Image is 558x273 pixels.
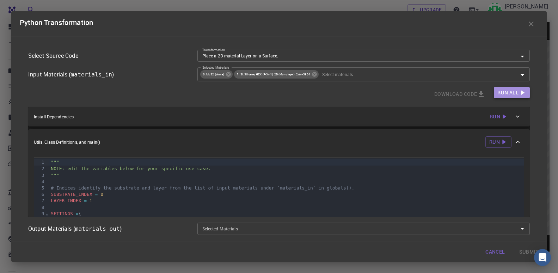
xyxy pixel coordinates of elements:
span: SUBSTRATE_INDEX [51,192,92,197]
span: Hỗ trợ [16,5,34,11]
button: Open [517,51,527,61]
div: 2 [34,166,45,172]
div: 8 [34,204,45,211]
span: 1: Si, Silicene, HEX (P-3m1) 2D (Monolayer), 2dm-5934 [234,72,313,77]
span: NOTE: edit the variables below for your specific use case. [51,166,211,171]
button: Open [517,224,527,234]
button: Run [486,111,511,122]
label: Transformation [202,48,225,52]
div: Utils, Class Definitions, and main()Run [28,129,530,155]
div: 1: Si, Silicene, HEX (P-3m1) 2D (Monolayer), 2dm-5934 [234,70,319,79]
button: Cancel [480,245,510,259]
span: Run [490,112,500,121]
div: 9 [34,211,45,217]
span: = [95,192,98,197]
div: 7 [34,198,45,204]
div: 0: MoS2 (clone) [200,70,233,79]
span: = [84,198,87,203]
h6: Python Transformation [20,17,93,31]
span: Run [489,138,500,147]
p: Install Dependencies [34,113,432,120]
span: 0 [100,192,103,197]
div: Open Intercom Messenger [534,249,551,266]
span: """ [51,173,59,178]
span: 1 [90,198,92,203]
span: Fold line [45,211,49,216]
h6: Select Source Code [28,51,192,61]
h6: Input Materials ( ) [28,69,192,80]
div: { [49,211,524,217]
input: Select transformation [200,52,507,60]
div: 3 [34,172,45,179]
span: Run All [497,88,519,97]
div: 6 [34,191,45,198]
input: Select materials [319,70,507,78]
div: 5 [34,185,45,191]
code: materials_in [71,71,112,78]
span: 0: MoS2 (clone) [200,72,227,77]
span: LAYER_INDEX [51,198,81,203]
button: Download Code [429,87,491,101]
div: : { [49,217,524,223]
h6: Output Materials ( ) [28,224,122,234]
button: Open [517,70,527,80]
div: 4 [34,179,45,185]
span: """ [51,160,59,165]
span: SETTINGS [51,211,73,216]
button: Run All [494,87,530,98]
div: 1 [34,159,45,166]
code: materials_out [75,225,120,232]
span: # Indices identify the substrate and layer from the list of input materials under `materials_in` ... [51,185,354,191]
p: Utils, Class Definitions, and main() [34,139,432,145]
div: Install DependenciesRun [28,107,530,126]
div: 10 [34,217,45,223]
input: Select materials [200,225,516,232]
button: Run [485,136,511,148]
span: = [76,211,79,216]
label: Selected Materials [202,65,229,70]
